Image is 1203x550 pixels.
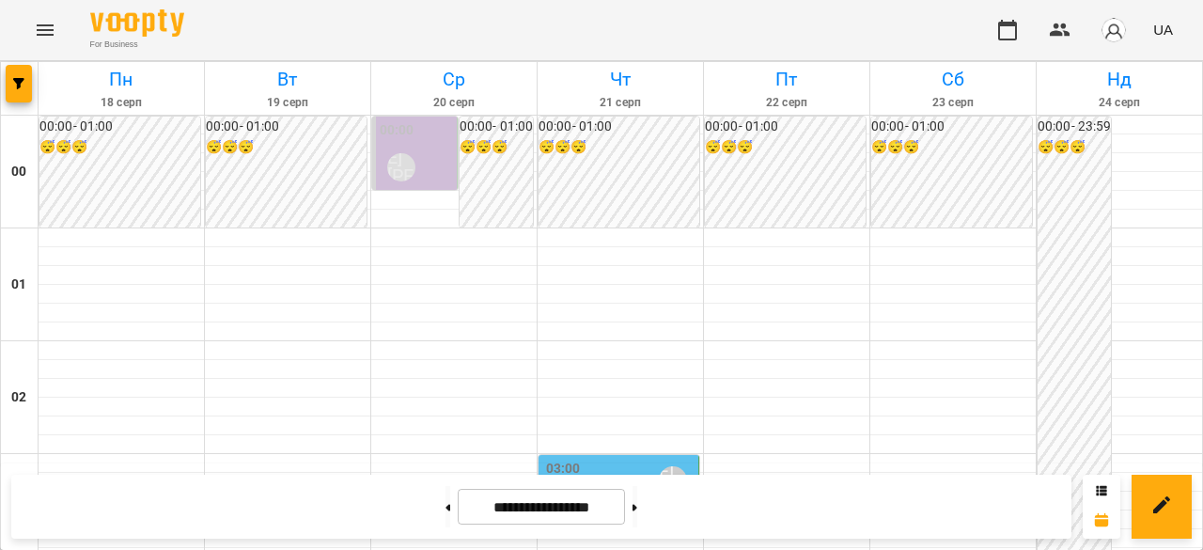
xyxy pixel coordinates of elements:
h6: 😴😴😴 [1038,137,1111,158]
img: Voopty Logo [90,9,184,37]
label: 00:00 [380,120,414,141]
button: Menu [23,8,68,53]
h6: 😴😴😴 [460,137,533,158]
h6: Сб [873,65,1033,94]
h6: 00:00 - 01:00 [539,117,699,137]
div: Ліпатьєва Ольга [387,153,415,181]
h6: 20 серп [374,94,534,112]
button: UA [1146,12,1180,47]
h6: 22 серп [707,94,867,112]
img: avatar_s.png [1101,17,1127,43]
h6: Вт [208,65,367,94]
h6: 19 серп [208,94,367,112]
h6: 21 серп [540,94,700,112]
span: For Business [90,39,184,51]
h6: 02 [11,387,26,408]
h6: 00 [11,162,26,182]
p: 0 [380,189,453,212]
h6: Чт [540,65,700,94]
h6: Пн [41,65,201,94]
h6: 24 серп [1039,94,1199,112]
h6: 00:00 - 01:00 [705,117,866,137]
h6: 00:00 - 01:00 [39,117,200,137]
h6: 00:00 - 01:00 [460,117,533,137]
h6: Пт [707,65,867,94]
h6: 😴😴😴 [871,137,1032,158]
h6: 00:00 - 23:59 [1038,117,1111,137]
h6: 😴😴😴 [705,137,866,158]
h6: Нд [1039,65,1199,94]
h6: 23 серп [873,94,1033,112]
span: UA [1153,20,1173,39]
h6: 😴😴😴 [39,137,200,158]
h6: 00:00 - 01:00 [871,117,1032,137]
h6: 00:00 - 01:00 [206,117,367,137]
h6: 😴😴😴 [539,137,699,158]
h6: 01 [11,275,26,295]
h6: 😴😴😴 [206,137,367,158]
h6: Ср [374,65,534,94]
label: 03:00 [546,459,581,479]
h6: 18 серп [41,94,201,112]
